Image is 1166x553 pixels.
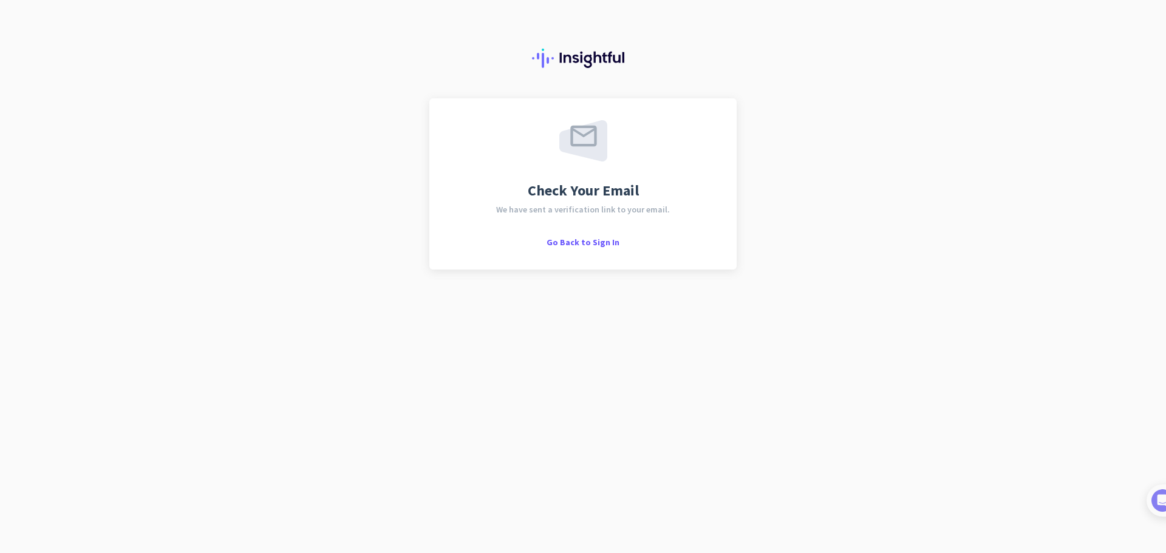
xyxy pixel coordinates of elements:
[547,237,619,248] span: Go Back to Sign In
[532,49,634,68] img: Insightful
[496,205,670,214] span: We have sent a verification link to your email.
[559,120,607,161] img: email-sent
[528,183,639,198] span: Check Your Email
